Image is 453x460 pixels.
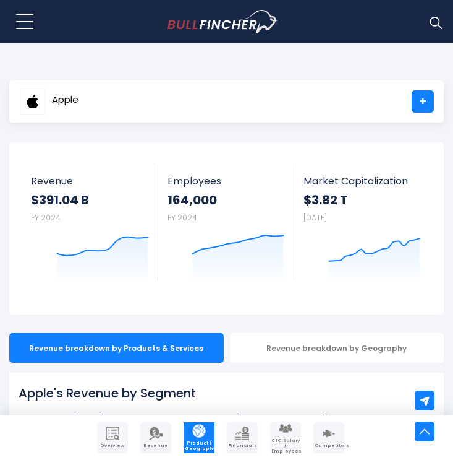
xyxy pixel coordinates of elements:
strong: $391.04 B [31,192,149,208]
span: CEO Salary / Employees [271,438,300,454]
span: Competitors [315,443,343,448]
span: Employees [167,175,284,187]
a: Apple [19,90,79,113]
strong: $3.82 T [303,192,421,208]
a: Company Financials [227,422,258,453]
span: Overview [98,443,127,448]
div: Revenue breakdown by Products & Services [9,333,224,363]
a: Company Employees [270,422,301,453]
span: Revenue [31,175,149,187]
h1: Apple's Revenue by Segment [19,384,434,402]
small: FY 2024 [167,212,197,223]
a: Revenue $391.04 B FY 2024 [22,164,158,281]
a: Company Competitors [313,422,344,453]
img: Bullfincher logo [167,10,278,33]
a: Employees 164,000 FY 2024 [158,164,294,281]
span: Financials [228,443,256,448]
a: Company Overview [97,422,128,453]
a: Market Capitalization $3.82 T [DATE] [294,164,430,281]
div: Revenue breakdown by Geography [230,333,444,363]
p: In fiscal year [DATE], Apple's revenue by segment (products & services) are as follows: [19,412,434,427]
a: Company Revenue [140,422,171,453]
span: Apple [52,95,78,105]
a: + [412,90,434,113]
a: Company Product/Geography [184,422,214,453]
small: FY 2024 [31,212,61,223]
small: [DATE] [303,212,327,223]
a: Go to homepage [167,10,300,33]
span: Revenue [142,443,170,448]
img: AAPL logo [20,89,46,115]
span: Product / Geography [185,441,213,451]
span: Market Capitalization [303,175,421,187]
strong: 164,000 [167,192,284,208]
